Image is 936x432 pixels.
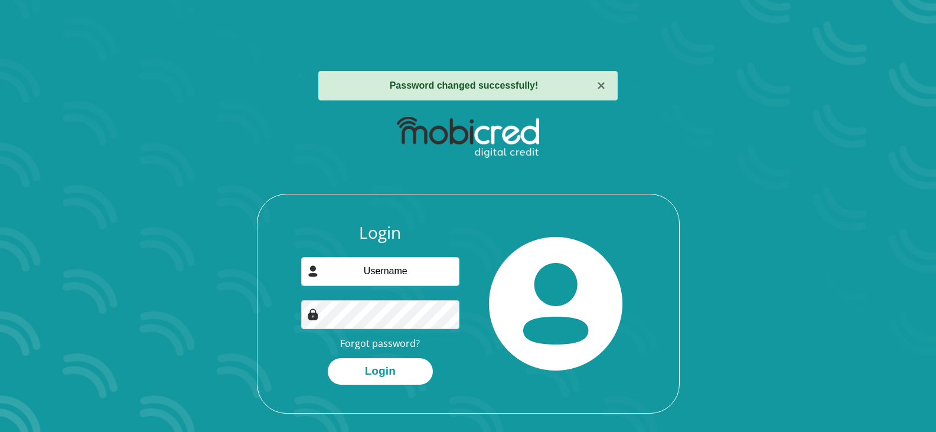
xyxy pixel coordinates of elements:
[597,79,605,93] button: ×
[397,117,539,158] img: mobicred logo
[307,265,319,277] img: user-icon image
[340,337,420,350] a: Forgot password?
[390,80,539,90] strong: Password changed successfully!
[301,223,459,243] h3: Login
[301,257,459,286] input: Username
[307,308,319,320] img: Image
[328,358,433,385] button: Login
